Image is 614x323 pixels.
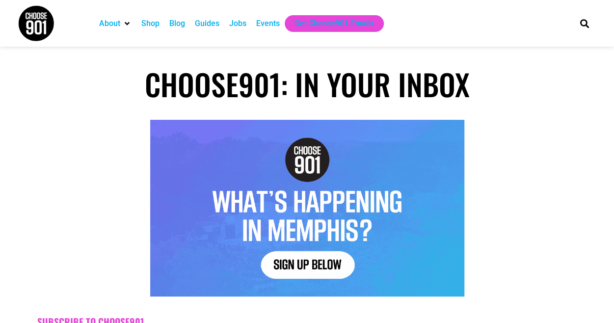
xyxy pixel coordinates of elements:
[99,18,120,29] a: About
[195,18,219,29] a: Guides
[94,15,563,32] nav: Main nav
[141,18,160,29] a: Shop
[18,66,597,102] h1: Choose901: In Your Inbox
[150,120,464,296] img: Text graphic with "Choose 901" logo. Reads: "7 Things to Do in Memphis This Week. Sign Up Below."...
[256,18,280,29] a: Events
[294,18,374,29] a: Get Choose901 Emails
[576,15,592,31] div: Search
[169,18,185,29] a: Blog
[94,15,136,32] div: About
[229,18,246,29] a: Jobs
